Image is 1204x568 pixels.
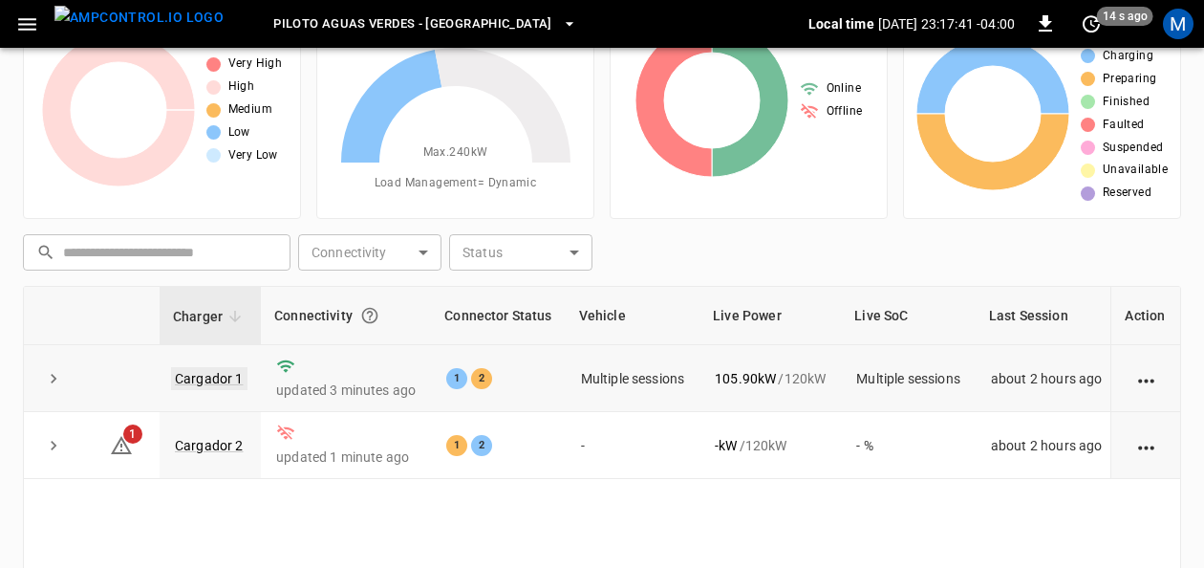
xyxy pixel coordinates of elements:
[1163,9,1193,39] div: profile-icon
[808,14,874,33] p: Local time
[110,436,133,451] a: 1
[54,6,224,30] img: ampcontrol.io logo
[841,287,976,345] th: Live SoC
[175,438,244,453] a: Cargador 2
[375,174,537,193] span: Load Management = Dynamic
[1134,436,1158,455] div: action cell options
[423,143,488,163] span: Max. 240 kW
[827,102,863,121] span: Offline
[1110,287,1180,345] th: Action
[841,345,976,412] td: Multiple sessions
[1103,93,1150,112] span: Finished
[266,6,585,43] button: Piloto Aguas Verdes - [GEOGRAPHIC_DATA]
[841,412,976,479] td: - %
[878,14,1015,33] p: [DATE] 23:17:41 -04:00
[1134,369,1158,388] div: action cell options
[715,436,737,455] p: - kW
[228,100,272,120] span: Medium
[171,367,247,390] a: Cargador 1
[566,287,700,345] th: Vehicle
[566,345,700,412] td: Multiple sessions
[228,146,278,165] span: Very Low
[228,77,255,97] span: High
[715,369,826,388] div: / 120 kW
[1103,161,1168,180] span: Unavailable
[1103,70,1157,89] span: Preparing
[353,298,387,333] button: Connection between the charger and our software.
[976,287,1118,345] th: Last Session
[228,55,283,74] span: Very High
[273,13,552,35] span: Piloto Aguas Verdes - [GEOGRAPHIC_DATA]
[228,123,250,142] span: Low
[1097,7,1153,26] span: 14 s ago
[715,369,776,388] p: 105.90 kW
[1103,116,1145,135] span: Faulted
[431,287,565,345] th: Connector Status
[471,435,492,456] div: 2
[276,448,416,467] p: updated 1 minute ago
[715,436,826,455] div: / 120 kW
[446,435,467,456] div: 1
[976,412,1118,479] td: about 2 hours ago
[123,425,142,444] span: 1
[39,364,68,393] button: expand row
[471,368,492,389] div: 2
[274,298,418,333] div: Connectivity
[446,368,467,389] div: 1
[1103,139,1164,158] span: Suspended
[39,431,68,460] button: expand row
[827,79,861,98] span: Online
[566,412,700,479] td: -
[1103,184,1151,203] span: Reserved
[276,381,416,400] p: updated 3 minutes ago
[1076,9,1107,39] button: set refresh interval
[1103,47,1153,66] span: Charging
[976,345,1118,412] td: about 2 hours ago
[173,305,247,328] span: Charger
[699,287,841,345] th: Live Power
